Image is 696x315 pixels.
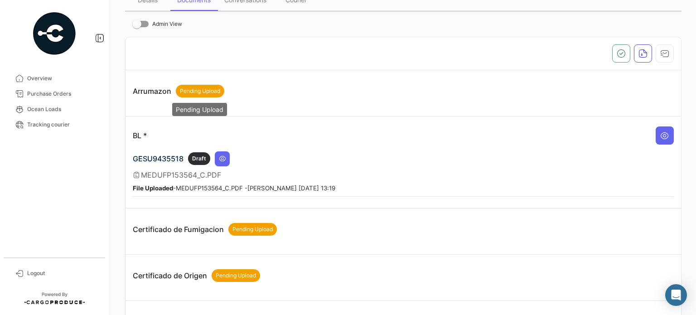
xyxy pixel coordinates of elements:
[180,87,220,95] span: Pending Upload
[7,117,101,132] a: Tracking courier
[133,184,335,192] small: - MEDUFP153564_C.PDF - [PERSON_NAME] [DATE] 13:19
[216,271,256,280] span: Pending Upload
[27,90,98,98] span: Purchase Orders
[7,102,101,117] a: Ocean Loads
[32,11,77,56] img: powered-by.png
[133,269,260,282] p: Certificado de Origen
[133,85,224,97] p: Arrumazon
[7,71,101,86] a: Overview
[133,223,277,236] p: Certificado de Fumigacion
[152,19,182,29] span: Admin View
[141,170,221,179] span: MEDUFP153564_C.PDF
[133,184,173,192] b: File Uploaded
[27,105,98,113] span: Ocean Loads
[665,284,687,306] div: Abrir Intercom Messenger
[27,74,98,82] span: Overview
[232,225,273,233] span: Pending Upload
[27,121,98,129] span: Tracking courier
[27,269,98,277] span: Logout
[133,154,184,163] span: GESU9435518
[172,103,227,116] div: Pending Upload
[192,155,206,163] span: Draft
[7,86,101,102] a: Purchase Orders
